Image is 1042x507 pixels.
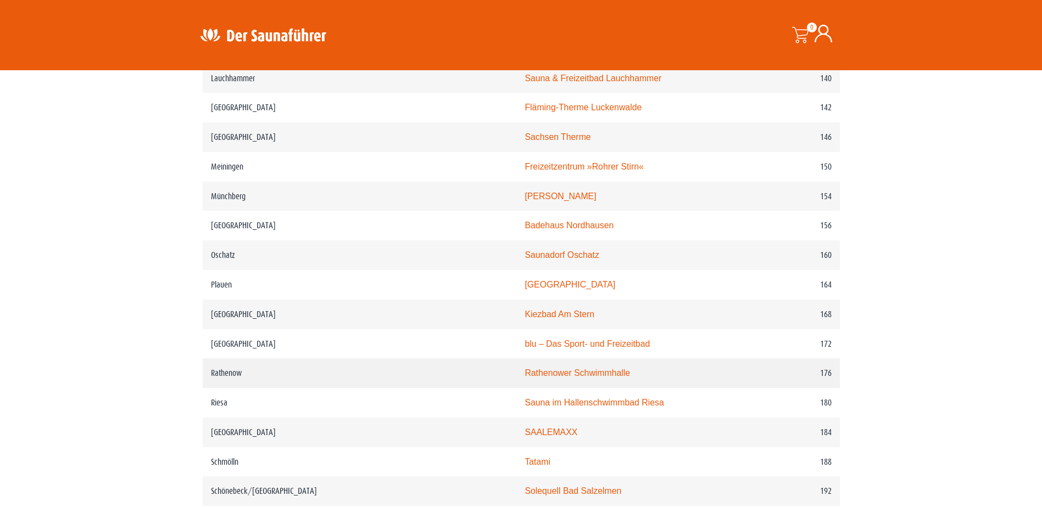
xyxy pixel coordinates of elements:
a: [PERSON_NAME] [525,191,596,201]
td: [GEOGRAPHIC_DATA] [203,300,517,329]
a: Solequell Bad Salzelmen [525,486,621,495]
a: [GEOGRAPHIC_DATA] [525,280,615,289]
td: 140 [740,64,840,93]
a: Saunadorf Oschatz [525,250,599,260]
td: 164 [740,270,840,300]
a: blu – Das Sport- und Freizeitbad [525,339,650,348]
td: Plauen [203,270,517,300]
td: Münchberg [203,182,517,211]
a: SAALEMAXX [525,427,577,437]
td: 156 [740,211,840,240]
td: 160 [740,240,840,270]
td: [GEOGRAPHIC_DATA] [203,418,517,447]
td: 184 [740,418,840,447]
td: Schönebeck/[GEOGRAPHIC_DATA] [203,476,517,506]
td: 168 [740,300,840,329]
a: Sachsen Therme [525,132,590,142]
span: 0 [807,22,817,32]
td: Rathenow [203,358,517,388]
td: 146 [740,122,840,152]
td: 180 [740,388,840,418]
td: 142 [740,93,840,122]
td: [GEOGRAPHIC_DATA] [203,329,517,359]
td: 188 [740,447,840,477]
td: Meiningen [203,152,517,182]
a: Sauna & Freizeitbad Lauchhammer [525,74,661,83]
td: Lauchhammer [203,64,517,93]
a: Sauna im Hallenschwimmbad Riesa [525,398,664,407]
td: 150 [740,152,840,182]
td: [GEOGRAPHIC_DATA] [203,122,517,152]
a: Fläming-Therme Luckenwalde [525,103,642,112]
a: Rathenower Schwimmhalle [525,368,630,378]
td: [GEOGRAPHIC_DATA] [203,211,517,240]
a: Freizeitzentrum »Rohrer Stirn« [525,162,643,171]
a: Kiezbad Am Stern [525,309,594,319]
td: 192 [740,476,840,506]
td: 172 [740,329,840,359]
td: 176 [740,358,840,388]
td: Oschatz [203,240,517,270]
a: Tatami [525,457,550,466]
a: Badehaus Nordhausen [525,221,614,230]
td: [GEOGRAPHIC_DATA] [203,93,517,122]
td: Riesa [203,388,517,418]
td: Schmölln [203,447,517,477]
td: 154 [740,182,840,211]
